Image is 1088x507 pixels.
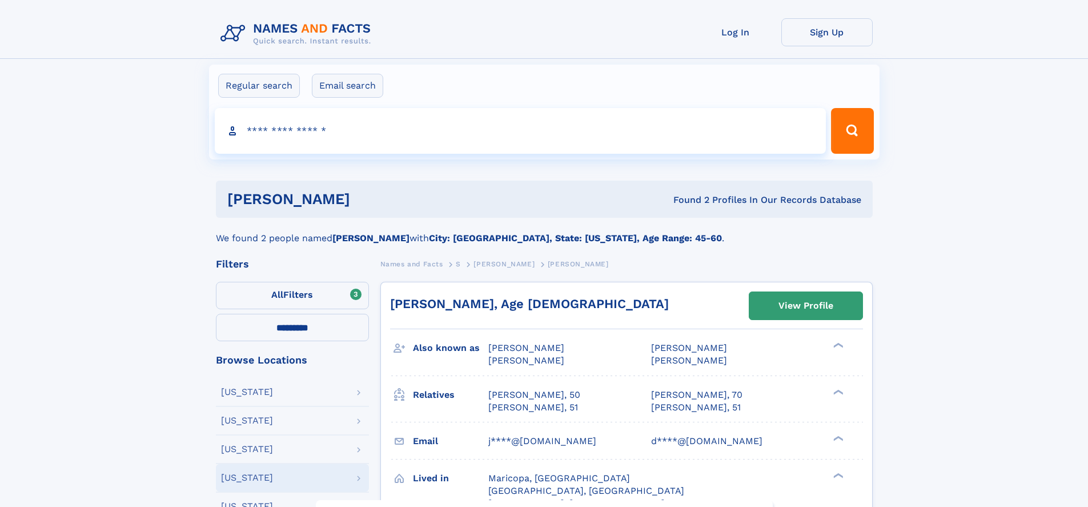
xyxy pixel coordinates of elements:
[312,74,383,98] label: Email search
[413,385,488,405] h3: Relatives
[781,18,873,46] a: Sign Up
[221,416,273,425] div: [US_STATE]
[413,469,488,488] h3: Lived in
[778,293,833,319] div: View Profile
[651,355,727,366] span: [PERSON_NAME]
[512,194,861,206] div: Found 2 Profiles In Our Records Database
[221,445,273,454] div: [US_STATE]
[271,289,283,300] span: All
[830,434,844,442] div: ❯
[651,401,741,414] a: [PERSON_NAME], 51
[749,292,862,320] a: View Profile
[831,108,873,154] button: Search Button
[830,388,844,396] div: ❯
[216,282,369,309] label: Filters
[413,338,488,358] h3: Also known as
[413,432,488,451] h3: Email
[456,257,461,271] a: S
[473,260,535,268] span: [PERSON_NAME]
[651,389,742,401] a: [PERSON_NAME], 70
[488,355,564,366] span: [PERSON_NAME]
[651,342,727,353] span: [PERSON_NAME]
[380,257,443,271] a: Names and Facts
[429,233,722,243] b: City: [GEOGRAPHIC_DATA], State: [US_STATE], Age Range: 45-60
[456,260,461,268] span: S
[332,233,409,243] b: [PERSON_NAME]
[548,260,609,268] span: [PERSON_NAME]
[690,18,781,46] a: Log In
[215,108,826,154] input: search input
[488,485,684,496] span: [GEOGRAPHIC_DATA], [GEOGRAPHIC_DATA]
[216,18,380,49] img: Logo Names and Facts
[227,192,512,206] h1: [PERSON_NAME]
[488,473,630,484] span: Maricopa, [GEOGRAPHIC_DATA]
[221,388,273,397] div: [US_STATE]
[488,389,580,401] a: [PERSON_NAME], 50
[830,472,844,479] div: ❯
[488,401,578,414] a: [PERSON_NAME], 51
[390,297,669,311] a: [PERSON_NAME], Age [DEMOGRAPHIC_DATA]
[488,342,564,353] span: [PERSON_NAME]
[221,473,273,482] div: [US_STATE]
[216,218,873,245] div: We found 2 people named with .
[218,74,300,98] label: Regular search
[216,355,369,365] div: Browse Locations
[473,257,535,271] a: [PERSON_NAME]
[830,342,844,349] div: ❯
[216,259,369,269] div: Filters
